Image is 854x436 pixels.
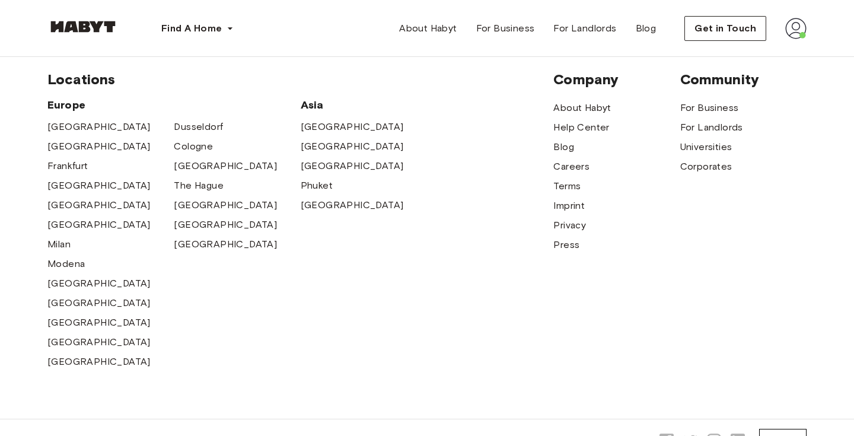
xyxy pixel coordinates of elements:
[684,16,766,41] button: Get in Touch
[174,139,213,154] a: Cologne
[47,120,151,134] a: [GEOGRAPHIC_DATA]
[47,237,71,252] a: Milan
[152,17,243,40] button: Find A Home
[785,18,807,39] img: avatar
[301,120,404,134] a: [GEOGRAPHIC_DATA]
[47,198,151,212] a: [GEOGRAPHIC_DATA]
[47,257,85,271] a: Modena
[47,335,151,349] a: [GEOGRAPHIC_DATA]
[301,139,404,154] a: [GEOGRAPHIC_DATA]
[174,237,277,252] a: [GEOGRAPHIC_DATA]
[174,120,223,134] a: Dusseldorf
[544,17,626,40] a: For Landlords
[680,101,739,115] a: For Business
[301,198,404,212] a: [GEOGRAPHIC_DATA]
[553,71,680,88] span: Company
[553,21,616,36] span: For Landlords
[694,21,756,36] span: Get in Touch
[161,21,222,36] span: Find A Home
[47,316,151,330] a: [GEOGRAPHIC_DATA]
[47,159,88,173] a: Frankfurt
[476,21,535,36] span: For Business
[467,17,544,40] a: For Business
[47,276,151,291] a: [GEOGRAPHIC_DATA]
[553,140,574,154] a: Blog
[47,355,151,369] a: [GEOGRAPHIC_DATA]
[680,120,743,135] a: For Landlords
[553,179,581,193] a: Terms
[47,21,119,33] img: Habyt
[680,160,732,174] a: Corporates
[553,238,579,252] a: Press
[301,159,404,173] a: [GEOGRAPHIC_DATA]
[47,139,151,154] a: [GEOGRAPHIC_DATA]
[301,179,333,193] a: Phuket
[399,21,457,36] span: About Habyt
[47,71,553,88] span: Locations
[47,179,151,193] a: [GEOGRAPHIC_DATA]
[553,218,586,233] a: Privacy
[680,71,807,88] span: Community
[174,218,277,232] a: [GEOGRAPHIC_DATA]
[174,159,277,173] a: [GEOGRAPHIC_DATA]
[301,98,427,112] span: Asia
[553,199,585,213] a: Imprint
[626,17,666,40] a: Blog
[553,120,609,135] a: Help Center
[174,198,277,212] a: [GEOGRAPHIC_DATA]
[636,21,657,36] span: Blog
[553,160,589,174] a: Careers
[174,179,224,193] a: The Hague
[390,17,466,40] a: About Habyt
[553,101,611,115] a: About Habyt
[47,218,151,232] a: [GEOGRAPHIC_DATA]
[47,98,301,112] span: Europe
[47,296,151,310] a: [GEOGRAPHIC_DATA]
[680,140,732,154] a: Universities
